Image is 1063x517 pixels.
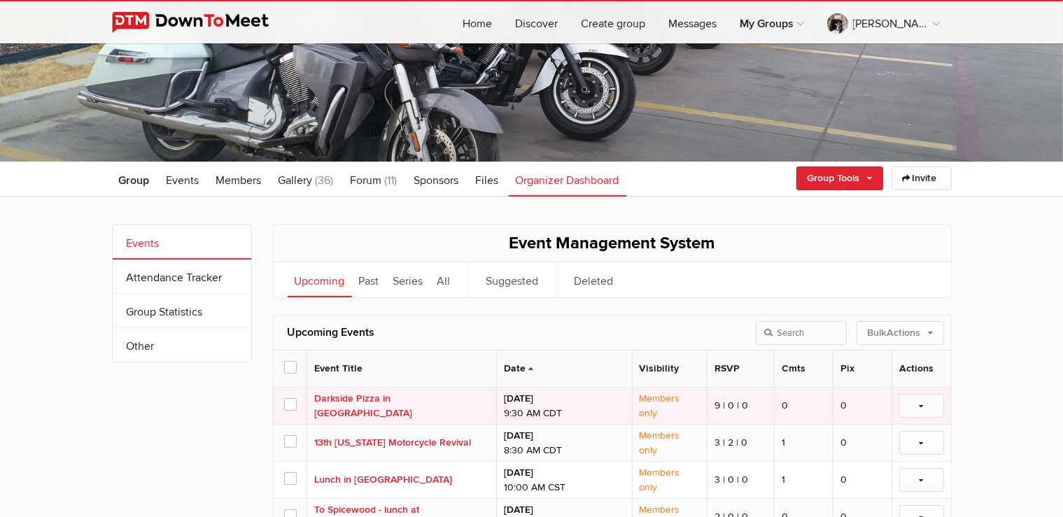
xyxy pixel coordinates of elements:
a: Files [469,162,506,197]
b: [DATE] [504,430,533,441]
span: America/Chicago [543,407,562,419]
span: Gallery [279,173,313,187]
span: Members only [640,467,680,493]
a: Events [160,162,206,197]
span: Events [167,173,199,187]
a: [PERSON_NAME] [816,1,951,43]
a: Events [113,225,251,259]
td: 1 [775,424,833,461]
a: 13th [US_STATE] Motorcycle Revival [314,437,471,448]
a: Attendance Tracker [113,260,251,293]
span: America/Chicago [548,481,565,493]
a: Gallery (36) [272,162,341,197]
td: 0 [775,387,833,424]
b: [DATE] [504,467,533,479]
a: Lunch in [GEOGRAPHIC_DATA] [314,474,452,486]
span: (36) [316,173,334,187]
b: [DATE] [504,392,533,404]
a: Members [209,162,269,197]
a: Past [352,262,386,297]
span: Files [476,173,499,187]
a: Invite [892,167,952,190]
span: Sponsors [414,173,459,187]
span: Members [216,173,262,187]
a: Organizer Dashboard [509,162,626,197]
td: 1 [775,461,833,498]
a: Messages [658,1,728,43]
a: Series [386,262,430,297]
img: DownToMeet [112,12,290,33]
td: 3 | 0 | 0 [708,461,775,498]
span: Members only [640,392,680,419]
td: 0 [833,424,892,461]
span: America/Chicago [543,444,562,456]
a: Home [452,1,504,43]
span: 8:30 AM [504,444,540,456]
a: Cmts [782,362,812,374]
th: Actions [892,350,951,388]
a: Sponsors [407,162,466,197]
a: Discover [505,1,570,43]
a: Group Tools [796,167,883,190]
span: (11) [385,173,397,187]
span: Forum [351,173,382,187]
td: 0 [833,461,892,498]
h2: Upcoming Events [288,316,937,349]
td: 3 | 2 | 0 [708,424,775,461]
span: 9:30 AM [504,407,540,419]
a: Event Title [314,362,369,374]
a: Date [504,361,533,376]
a: Visibility [640,362,687,374]
span: Group [119,173,150,187]
span: Members only [640,430,680,456]
a: Other [113,328,251,362]
a: Pix [840,362,861,374]
a: Upcoming [288,262,352,297]
h1: Event Management System [288,225,937,262]
a: Suggested [479,262,546,297]
a: Group Statistics [113,294,251,327]
a: My Groups [729,1,815,43]
a: Deleted [568,262,621,297]
span: Organizer Dashboard [516,173,619,187]
a: RSVP [714,362,747,374]
a: Create group [570,1,657,43]
a: All [430,262,458,297]
td: 9 | 0 | 0 [708,387,775,424]
a: Darkside Pizza in [GEOGRAPHIC_DATA] [314,392,412,419]
a: Forum (11) [344,162,404,197]
a: Group [112,162,157,197]
span: 10:00 AM [504,481,545,493]
b: [DATE] [504,504,533,516]
td: 0 [833,387,892,424]
input: Search [756,321,847,345]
